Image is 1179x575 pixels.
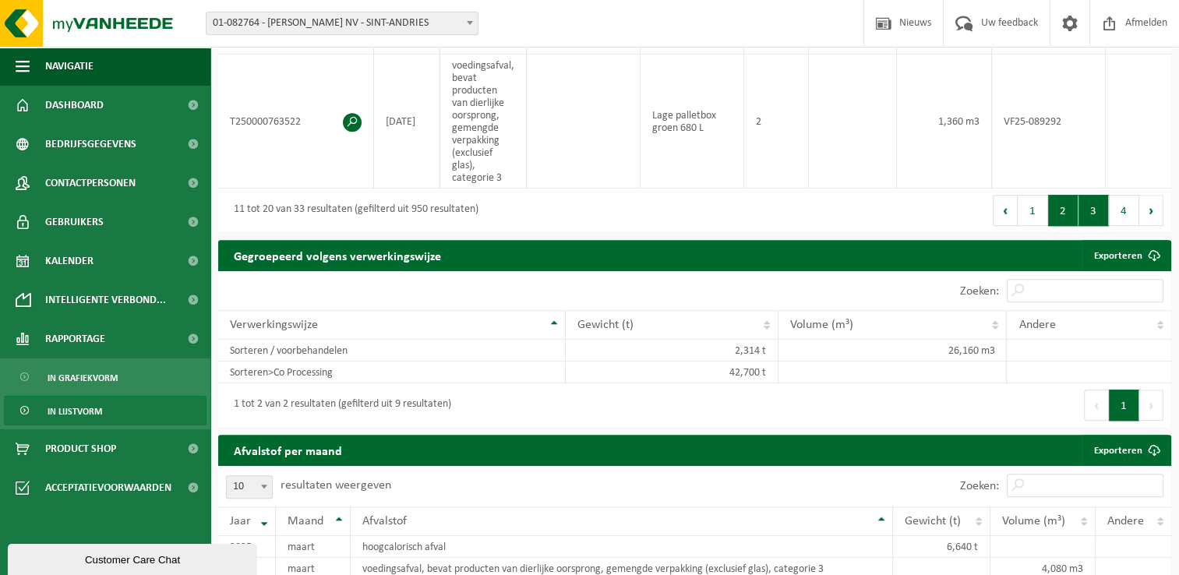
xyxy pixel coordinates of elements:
iframe: chat widget [8,541,260,575]
span: Rapportage [45,319,105,358]
span: Gewicht (t) [905,515,961,527]
span: 10 [227,476,272,498]
label: Zoeken: [960,285,999,298]
a: In grafiekvorm [4,362,207,392]
span: In grafiekvorm [48,363,118,393]
button: Previous [993,195,1018,226]
h2: Afvalstof per maand [218,435,358,465]
td: 2 [744,55,809,189]
span: Gewicht (t) [577,319,634,331]
a: Exporteren [1082,435,1170,466]
td: 26,160 m3 [778,340,1008,362]
span: Jaar [230,515,251,527]
div: 1 tot 2 van 2 resultaten (gefilterd uit 9 resultaten) [226,391,451,419]
button: Next [1139,195,1163,226]
td: hoogcalorisch afval [351,536,893,558]
span: 01-082764 - JAN DUPONT KAASIMPORT NV - SINT-ANDRIES [207,12,478,34]
span: Gebruikers [45,203,104,242]
span: Navigatie [45,47,94,86]
span: In lijstvorm [48,397,102,426]
h2: Gegroepeerd volgens verwerkingswijze [218,240,457,270]
span: Dashboard [45,86,104,125]
td: T250000763522 [218,55,374,189]
td: Sorteren>Co Processing [218,362,566,383]
td: 1,360 m3 [897,55,992,189]
a: In lijstvorm [4,396,207,425]
button: 2 [1048,195,1078,226]
button: Previous [1084,390,1109,421]
span: Volume (m³) [790,319,853,331]
td: Sorteren / voorbehandelen [218,340,566,362]
label: resultaten weergeven [281,479,391,492]
button: 3 [1078,195,1109,226]
a: Exporteren [1082,240,1170,271]
td: 2025 [218,536,276,558]
span: Verwerkingswijze [230,319,318,331]
span: Kalender [45,242,94,280]
button: 1 [1109,390,1139,421]
td: [DATE] [374,55,440,189]
span: Contactpersonen [45,164,136,203]
td: 42,700 t [566,362,778,383]
span: Product Shop [45,429,116,468]
span: Andere [1107,515,1144,527]
td: 6,640 t [893,536,990,558]
span: Maand [288,515,323,527]
td: Lage palletbox groen 680 L [641,55,744,189]
td: VF25-089292 [992,55,1106,189]
span: Intelligente verbond... [45,280,166,319]
div: 11 tot 20 van 33 resultaten (gefilterd uit 950 resultaten) [226,196,478,224]
span: Acceptatievoorwaarden [45,468,171,507]
span: 10 [226,475,273,499]
span: Andere [1018,319,1055,331]
td: 2,314 t [566,340,778,362]
label: Zoeken: [960,480,999,492]
button: 4 [1109,195,1139,226]
button: Next [1139,390,1163,421]
button: 1 [1018,195,1048,226]
span: 01-082764 - JAN DUPONT KAASIMPORT NV - SINT-ANDRIES [206,12,478,35]
span: Afvalstof [362,515,407,527]
td: voedingsafval, bevat producten van dierlijke oorsprong, gemengde verpakking (exclusief glas), cat... [440,55,527,189]
span: Bedrijfsgegevens [45,125,136,164]
span: Volume (m³) [1002,515,1065,527]
td: maart [276,536,351,558]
